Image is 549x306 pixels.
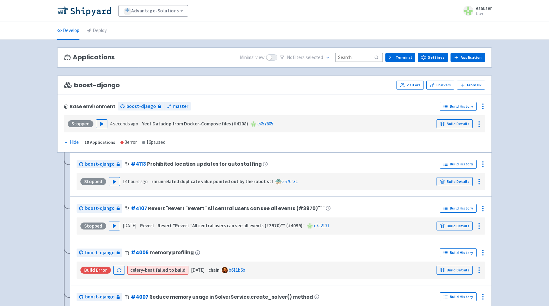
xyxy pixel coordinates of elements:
span: boost-django [85,205,115,212]
a: Build History [440,204,477,213]
div: Stopped [80,178,106,185]
a: Build History [440,248,477,257]
a: #4007 [131,294,148,300]
span: boost-django [85,249,115,256]
a: Develop [57,22,79,40]
a: e457605 [257,121,273,127]
a: boost-django [77,160,122,169]
a: Env Vars [426,81,454,90]
span: Prohibited location updates for auto staffing [147,161,261,167]
span: No filter s [287,54,323,61]
a: Build Details [437,266,473,275]
a: Build Details [437,119,473,128]
a: boost-django [118,102,164,111]
a: Settings [418,53,448,62]
a: Advantage-Solutions [119,5,188,17]
strong: chain [208,267,220,273]
a: master [164,102,191,111]
a: b611b6b [229,267,245,273]
a: c7a2131 [314,223,329,229]
small: User [476,12,492,16]
button: Play [109,222,120,230]
strong: Revert "Revert "Revert "All central users can see all events (#3970)"" (#4099)" [140,223,305,229]
div: Build Error [80,267,111,274]
h3: Applications [64,54,115,61]
span: boost-django [85,161,115,168]
a: esauser User [459,6,492,16]
button: Play [109,177,120,186]
span: Revert "Revert "Revert "All central users can see all events (#3970)""" [148,206,324,211]
span: master [173,103,188,110]
time: [DATE] [123,223,136,229]
strong: rm unrelated duplicate value pointed out by the robot stf [152,178,273,184]
button: From PR [457,81,485,90]
a: Application [451,53,485,62]
a: celery-beat failed to build [130,267,186,273]
a: Build History [440,160,477,169]
span: Minimal view [240,54,265,61]
time: 14 hours ago [123,178,148,184]
a: 5570f3c [282,178,298,184]
a: #4006 [131,249,148,256]
span: boost-django [126,103,156,110]
time: 4 seconds ago [110,121,138,127]
div: 16 paused [142,139,166,146]
a: boost-django [77,249,122,257]
a: Visitors [396,81,424,90]
strong: Yeet Datadog from Docker-Compose files (#4108) [142,121,248,127]
a: Deploy [87,22,107,40]
span: memory profiling [150,250,193,255]
a: boost-django [77,293,122,301]
time: [DATE] [191,267,205,273]
div: Stopped [80,223,106,229]
img: Shipyard logo [57,6,111,16]
div: 3 error [120,139,137,146]
span: esauser [476,5,492,11]
input: Search... [335,53,383,62]
a: Build Details [437,222,473,230]
a: Build Details [437,177,473,186]
span: boost-django [64,82,120,89]
button: Hide [64,139,79,146]
span: boost-django [85,293,115,301]
span: Reduce memory usage in SolverService.create_solver() method [149,294,313,300]
div: Stopped [68,120,93,127]
button: Play [96,119,107,128]
a: Build History [440,102,477,111]
a: Build History [440,292,477,301]
a: boost-django [77,204,122,213]
span: selected [306,54,323,60]
div: Base environment [64,104,115,109]
a: #4113 [131,161,146,167]
strong: celery-beat [130,267,155,273]
a: #4107 [131,205,147,212]
a: Terminal [385,53,415,62]
div: 19 Applications [85,139,115,146]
